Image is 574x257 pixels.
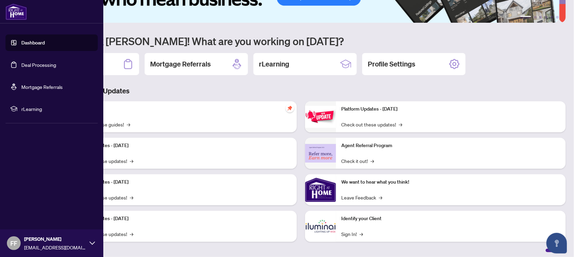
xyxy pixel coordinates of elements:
[342,121,403,128] a: Check out these updates!→
[342,105,561,113] p: Platform Updates - [DATE]
[36,86,566,96] h3: Brokerage & Industry Updates
[379,194,383,201] span: →
[6,3,27,20] img: logo
[342,215,561,223] p: Identify your Client
[342,178,561,186] p: We want to hear what you think!
[130,194,133,201] span: →
[371,157,374,165] span: →
[286,104,294,112] span: pushpin
[305,144,336,163] img: Agent Referral Program
[551,16,553,19] button: 5
[546,233,567,254] button: Open asap
[21,40,45,46] a: Dashboard
[36,34,566,48] h1: Welcome back [PERSON_NAME]! What are you working on [DATE]?
[342,194,383,201] a: Leave Feedback→
[21,62,56,68] a: Deal Processing
[72,105,291,113] p: Self-Help
[72,178,291,186] p: Platform Updates - [DATE]
[150,59,211,69] h2: Mortgage Referrals
[72,142,291,150] p: Platform Updates - [DATE]
[24,244,86,251] span: [EMAIL_ADDRESS][DOMAIN_NAME]
[305,211,336,242] img: Identify your Client
[342,157,374,165] a: Check it out!→
[360,230,363,238] span: →
[259,59,289,69] h2: rLearning
[127,121,130,128] span: →
[21,84,63,90] a: Mortgage Referrals
[520,16,531,19] button: 1
[545,16,548,19] button: 4
[21,105,93,113] span: rLearning
[24,235,86,243] span: [PERSON_NAME]
[540,16,542,19] button: 3
[534,16,537,19] button: 2
[130,157,133,165] span: →
[342,142,561,150] p: Agent Referral Program
[10,238,17,248] span: FF
[130,230,133,238] span: →
[305,174,336,205] img: We want to hear what you think!
[368,59,415,69] h2: Profile Settings
[556,16,559,19] button: 6
[342,230,363,238] a: Sign In!→
[399,121,403,128] span: →
[305,106,336,127] img: Platform Updates - June 23, 2025
[72,215,291,223] p: Platform Updates - [DATE]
